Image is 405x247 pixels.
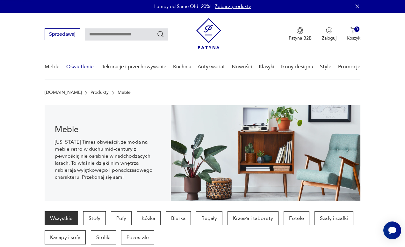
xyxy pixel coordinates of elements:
img: Patyna - sklep z meblami i dekoracjami vintage [196,18,221,49]
a: Style [320,55,331,79]
a: Dekoracje i przechowywanie [100,55,166,79]
a: Antykwariat [198,55,225,79]
p: Lampy od Same Old -20%! [154,3,212,10]
iframe: Smartsupp widget button [383,221,401,239]
p: Zaloguj [322,35,336,41]
button: Sprzedawaj [45,28,80,40]
a: Oświetlenie [66,55,94,79]
a: Sprzedawaj [45,33,80,37]
a: Szafy i szafki [315,211,353,225]
img: Ikona medalu [297,27,303,34]
a: Nowości [232,55,252,79]
button: Patyna B2B [289,27,312,41]
a: Pozostałe [121,230,154,244]
p: Koszyk [347,35,360,41]
a: Klasyki [259,55,274,79]
button: 0Koszyk [347,27,360,41]
a: Promocje [338,55,360,79]
a: Łóżka [137,211,161,225]
a: Regały [196,211,222,225]
a: Meble [45,55,60,79]
a: [DOMAIN_NAME] [45,90,82,95]
a: Zobacz produkty [215,3,251,10]
a: Stoliki [91,230,116,244]
div: 0 [354,26,360,32]
p: [US_STATE] Times obwieścił, że moda na meble retro w duchu mid-century z pewnością nie osłabnie w... [55,138,161,181]
a: Ikony designu [281,55,313,79]
img: Meble [171,105,360,201]
p: Patyna B2B [289,35,312,41]
a: Wszystkie [45,211,78,225]
a: Fotele [284,211,309,225]
img: Ikona koszyka [351,27,357,34]
button: Zaloguj [322,27,336,41]
a: Kanapy i sofy [45,230,86,244]
a: Ikona medaluPatyna B2B [289,27,312,41]
img: Ikonka użytkownika [326,27,332,34]
button: Szukaj [157,30,164,38]
a: Stoły [83,211,106,225]
a: Biurka [166,211,191,225]
a: Kuchnia [173,55,191,79]
a: Krzesła i taborety [228,211,278,225]
a: Pufy [111,211,132,225]
h1: Meble [55,126,161,133]
p: Meble [118,90,131,95]
a: Produkty [90,90,109,95]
